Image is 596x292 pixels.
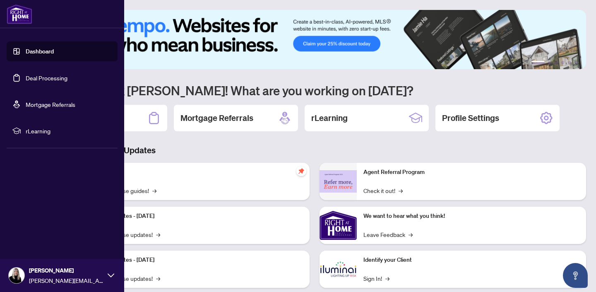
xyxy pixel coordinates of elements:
[87,256,303,265] p: Platform Updates - [DATE]
[320,170,357,193] img: Agent Referral Program
[561,61,565,64] button: 4
[385,274,389,283] span: →
[296,166,306,176] span: pushpin
[26,74,67,82] a: Deal Processing
[563,263,588,288] button: Open asap
[568,61,571,64] button: 5
[399,186,403,195] span: →
[43,82,586,98] h1: Welcome back [PERSON_NAME]! What are you working on [DATE]?
[555,61,558,64] button: 3
[26,101,75,108] a: Mortgage Referrals
[363,212,579,221] p: We want to hear what you think!
[7,4,32,24] img: logo
[442,112,499,124] h2: Profile Settings
[152,186,156,195] span: →
[87,212,303,221] p: Platform Updates - [DATE]
[320,251,357,288] img: Identify your Client
[156,274,160,283] span: →
[363,186,403,195] a: Check it out!→
[320,207,357,244] img: We want to hear what you think!
[87,168,303,177] p: Self-Help
[43,10,586,69] img: Slide 0
[9,268,24,283] img: Profile Icon
[29,266,103,275] span: [PERSON_NAME]
[43,145,586,156] h3: Brokerage & Industry Updates
[26,48,54,55] a: Dashboard
[311,112,348,124] h2: rLearning
[409,230,413,239] span: →
[26,126,112,135] span: rLearning
[180,112,253,124] h2: Mortgage Referrals
[531,61,545,64] button: 1
[363,256,579,265] p: Identify your Client
[156,230,160,239] span: →
[548,61,551,64] button: 2
[574,61,578,64] button: 6
[363,168,579,177] p: Agent Referral Program
[363,230,413,239] a: Leave Feedback→
[29,276,103,285] span: [PERSON_NAME][EMAIL_ADDRESS][DOMAIN_NAME]
[363,274,389,283] a: Sign In!→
